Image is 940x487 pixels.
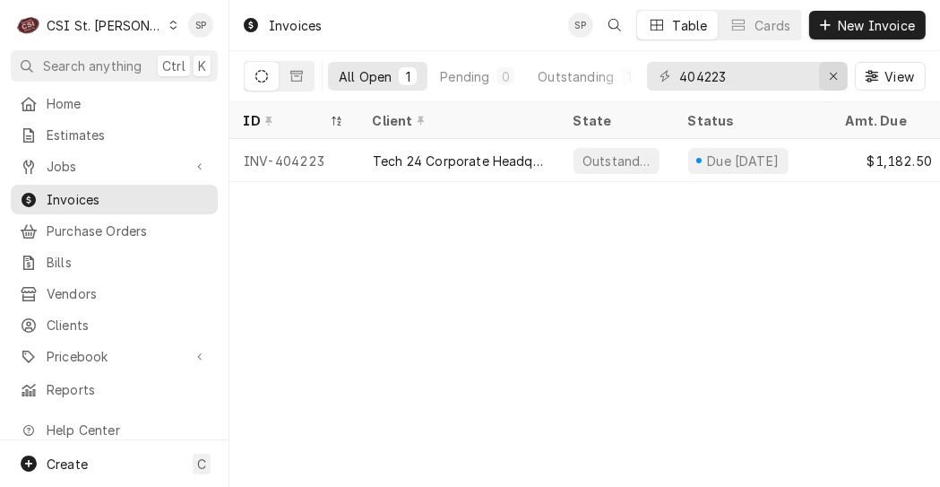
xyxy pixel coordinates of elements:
[162,57,185,75] span: Ctrl
[47,347,182,366] span: Pricebook
[755,16,790,35] div: Cards
[855,62,926,91] button: View
[47,190,209,209] span: Invoices
[11,216,218,246] a: Purchase Orders
[47,421,207,439] span: Help Center
[568,13,593,38] div: Shelley Politte's Avatar
[705,152,781,170] div: Due [DATE]
[16,13,41,38] div: C
[834,16,918,35] span: New Invoice
[500,67,511,86] div: 0
[47,157,182,176] span: Jobs
[244,111,326,130] div: ID
[11,89,218,118] a: Home
[538,67,614,86] div: Outstanding
[47,457,88,472] span: Create
[11,310,218,340] a: Clients
[47,284,209,303] span: Vendors
[679,62,814,91] input: Keyword search
[47,380,209,399] span: Reports
[11,152,218,181] a: Go to Jobs
[11,120,218,150] a: Estimates
[402,67,413,86] div: 1
[16,13,41,38] div: CSI St. Louis's Avatar
[188,13,213,38] div: SP
[881,67,918,86] span: View
[440,67,489,86] div: Pending
[197,455,206,474] span: C
[47,16,163,35] div: CSI St. [PERSON_NAME]
[11,375,218,404] a: Reports
[809,11,926,39] button: New Invoice
[339,67,392,86] div: All Open
[47,253,209,272] span: Bills
[573,111,660,130] div: State
[673,16,708,35] div: Table
[47,222,209,240] span: Purchase Orders
[11,50,218,82] button: Search anythingCtrlK
[47,126,209,144] span: Estimates
[188,13,213,38] div: Shelley Politte's Avatar
[11,279,218,309] a: Vendors
[600,11,629,39] button: Open search
[581,152,652,170] div: Outstanding
[625,67,635,86] div: 1
[11,248,218,277] a: Bills
[373,111,541,130] div: Client
[373,152,545,170] div: Tech 24 Corporate Headquarters
[568,13,593,38] div: SP
[47,94,209,113] span: Home
[11,415,218,445] a: Go to Help Center
[198,57,206,75] span: K
[229,139,358,182] div: INV-404223
[11,185,218,214] a: Invoices
[819,62,848,91] button: Erase input
[846,111,928,130] div: Amt. Due
[688,111,814,130] div: Status
[11,342,218,371] a: Go to Pricebook
[43,57,142,75] span: Search anything
[47,316,209,335] span: Clients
